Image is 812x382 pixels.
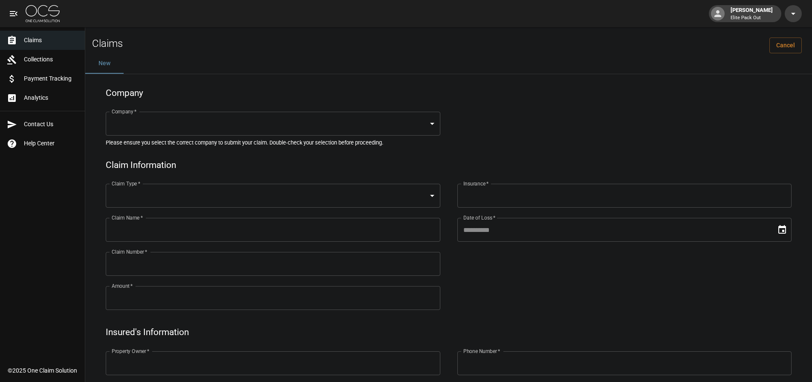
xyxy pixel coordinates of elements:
[5,5,22,22] button: open drawer
[112,347,150,355] label: Property Owner
[727,6,776,21] div: [PERSON_NAME]
[463,180,488,187] label: Insurance
[112,180,140,187] label: Claim Type
[112,214,143,221] label: Claim Name
[769,38,802,53] a: Cancel
[85,53,812,74] div: dynamic tabs
[92,38,123,50] h2: Claims
[731,14,773,22] p: Elite Pack Out
[112,248,147,255] label: Claim Number
[112,108,137,115] label: Company
[463,214,495,221] label: Date of Loss
[24,74,78,83] span: Payment Tracking
[774,221,791,238] button: Choose date
[24,36,78,45] span: Claims
[8,366,77,375] div: © 2025 One Claim Solution
[106,139,792,146] h5: Please ensure you select the correct company to submit your claim. Double-check your selection be...
[24,139,78,148] span: Help Center
[24,120,78,129] span: Contact Us
[26,5,60,22] img: ocs-logo-white-transparent.png
[463,347,500,355] label: Phone Number
[85,53,124,74] button: New
[24,93,78,102] span: Analytics
[24,55,78,64] span: Collections
[112,282,133,289] label: Amount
